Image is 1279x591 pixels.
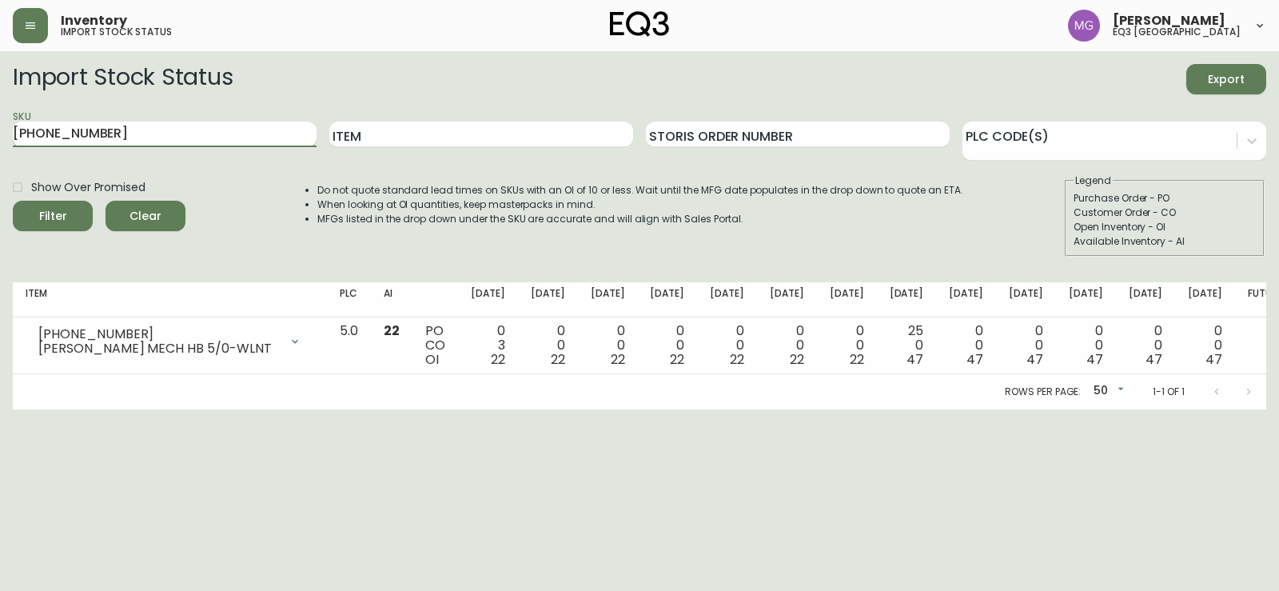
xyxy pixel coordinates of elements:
[650,324,684,367] div: 0 0
[425,350,439,369] span: OI
[1175,282,1235,317] th: [DATE]
[13,282,327,317] th: Item
[610,11,669,37] img: logo
[1069,324,1103,367] div: 0 0
[425,324,445,367] div: PO CO
[697,282,757,317] th: [DATE]
[966,350,983,369] span: 47
[371,282,412,317] th: AI
[670,350,684,369] span: 22
[1074,220,1256,234] div: Open Inventory - OI
[790,350,804,369] span: 22
[38,341,279,356] div: [PERSON_NAME] MECH HB 5/0-WLNT
[13,201,93,231] button: Filter
[1026,350,1043,369] span: 47
[890,324,924,367] div: 25 0
[830,324,864,367] div: 0 0
[637,282,697,317] th: [DATE]
[61,14,127,27] span: Inventory
[61,27,172,37] h5: import stock status
[936,282,996,317] th: [DATE]
[757,282,817,317] th: [DATE]
[578,282,638,317] th: [DATE]
[31,179,145,196] span: Show Over Promised
[327,317,371,374] td: 5.0
[39,206,67,226] div: Filter
[471,324,505,367] div: 0 3
[1146,350,1162,369] span: 47
[1074,174,1113,188] legend: Legend
[1113,27,1241,37] h5: eq3 [GEOGRAPHIC_DATA]
[949,324,983,367] div: 0 0
[327,282,371,317] th: PLC
[531,324,565,367] div: 0 0
[1056,282,1116,317] th: [DATE]
[1074,191,1256,206] div: Purchase Order - PO
[996,282,1056,317] th: [DATE]
[1068,10,1100,42] img: de8837be2a95cd31bb7c9ae23fe16153
[317,212,963,226] li: MFGs listed in the drop down under the SKU are accurate and will align with Sales Portal.
[518,282,578,317] th: [DATE]
[1086,350,1103,369] span: 47
[458,282,518,317] th: [DATE]
[317,198,963,212] li: When looking at OI quantities, keep masterpacks in mind.
[13,64,233,94] h2: Import Stock Status
[906,350,923,369] span: 47
[118,206,173,226] span: Clear
[1129,324,1163,367] div: 0 0
[1113,14,1225,27] span: [PERSON_NAME]
[1205,350,1222,369] span: 47
[1087,378,1127,405] div: 50
[817,282,877,317] th: [DATE]
[1074,206,1256,220] div: Customer Order - CO
[491,350,505,369] span: 22
[1116,282,1176,317] th: [DATE]
[106,201,185,231] button: Clear
[877,282,937,317] th: [DATE]
[730,350,744,369] span: 22
[1153,385,1185,399] p: 1-1 of 1
[384,321,400,340] span: 22
[26,324,314,359] div: [PHONE_NUMBER][PERSON_NAME] MECH HB 5/0-WLNT
[1074,234,1256,249] div: Available Inventory - AI
[770,324,804,367] div: 0 0
[1186,64,1266,94] button: Export
[1188,324,1222,367] div: 0 0
[710,324,744,367] div: 0 0
[850,350,864,369] span: 22
[591,324,625,367] div: 0 0
[1005,385,1081,399] p: Rows per page:
[1009,324,1043,367] div: 0 0
[551,350,565,369] span: 22
[317,183,963,198] li: Do not quote standard lead times on SKUs with an OI of 10 or less. Wait until the MFG date popula...
[1199,70,1253,90] span: Export
[38,327,279,341] div: [PHONE_NUMBER]
[611,350,625,369] span: 22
